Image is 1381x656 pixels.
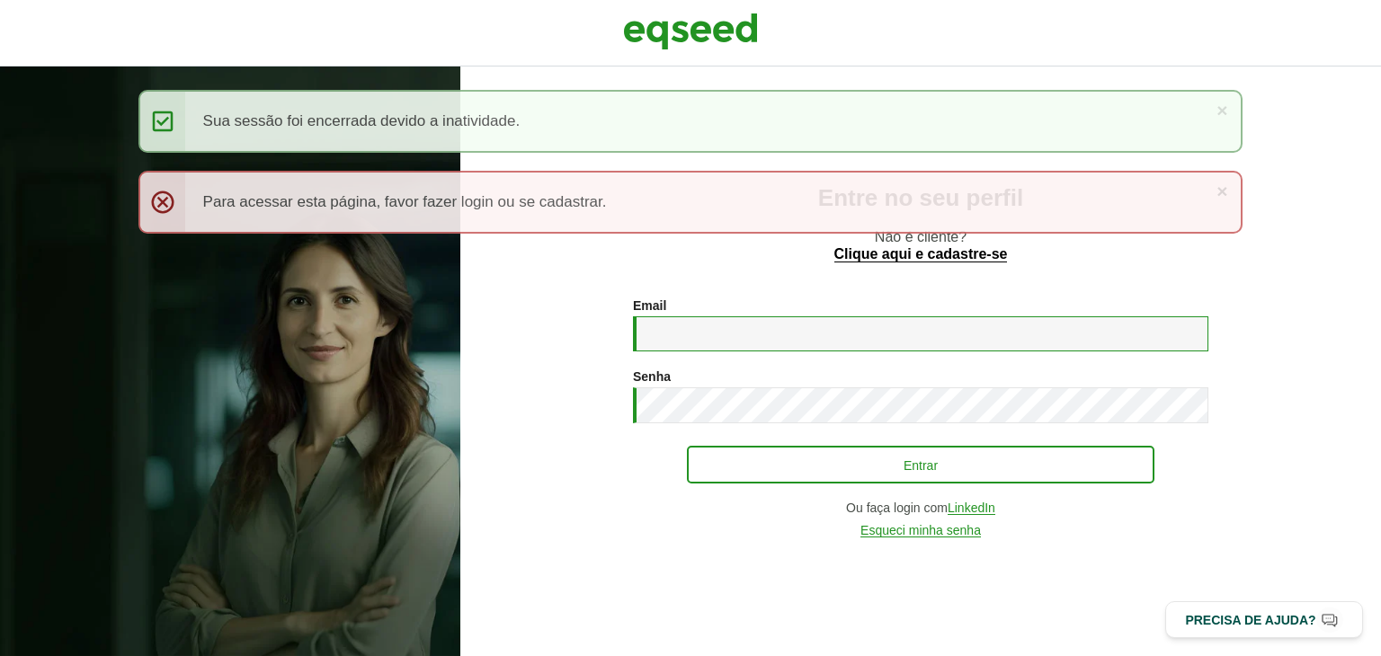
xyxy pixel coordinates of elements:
a: Clique aqui e cadastre-se [834,247,1008,262]
a: LinkedIn [948,501,995,515]
button: Entrar [687,446,1154,483]
div: Ou faça login com [633,501,1208,515]
div: Para acessar esta página, favor fazer login ou se cadastrar. [138,171,1243,234]
div: Sua sessão foi encerrada devido a inatividade. [138,90,1243,153]
label: Senha [633,370,671,383]
a: Esqueci minha senha [860,524,981,537]
img: EqSeed Logo [623,9,758,54]
label: Email [633,299,666,312]
a: × [1216,101,1227,120]
a: × [1216,182,1227,200]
